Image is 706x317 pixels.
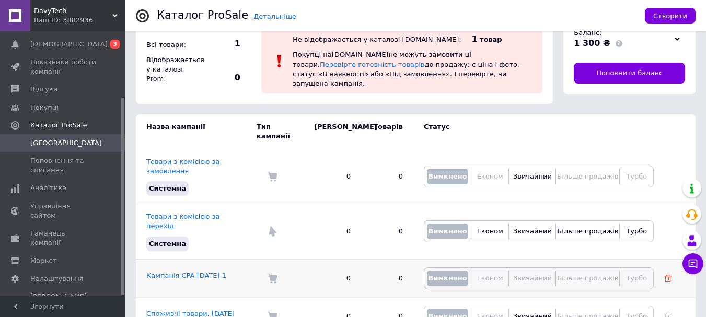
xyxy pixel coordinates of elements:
[664,274,672,282] a: Видалити
[513,274,552,282] span: Звичайний
[30,156,97,175] span: Поповнення та списання
[293,51,519,87] span: Покупці на [DOMAIN_NAME] не можуть замовити ці товари. до продажу: є ціна і фото, статус «В наявн...
[574,38,610,48] span: 1 300 ₴
[622,271,651,286] button: Турбо
[559,169,617,184] button: Більше продажів
[30,229,97,248] span: Гаманець компанії
[427,224,468,239] button: Вимкнено
[512,271,553,286] button: Звичайний
[427,169,468,184] button: Вимкнено
[427,271,468,286] button: Вимкнено
[136,114,257,149] td: Назва кампанії
[512,169,553,184] button: Звичайний
[653,12,687,20] span: Створити
[474,271,506,286] button: Економ
[361,204,413,260] td: 0
[645,8,696,24] button: Створити
[30,183,66,193] span: Аналітика
[622,169,651,184] button: Турбо
[146,272,226,279] a: Кампанія CPA [DATE] 1
[557,274,618,282] span: Більше продажів
[272,53,287,69] img: :exclamation:
[428,274,467,282] span: Вимкнено
[596,68,663,78] span: Поповнити баланс
[361,259,413,297] td: 0
[30,274,84,284] span: Налаштування
[574,63,685,84] a: Поповнити баланс
[626,227,647,235] span: Турбо
[472,34,478,44] span: 1
[477,274,503,282] span: Економ
[477,227,503,235] span: Економ
[304,114,361,149] td: [PERSON_NAME]
[30,256,57,265] span: Маркет
[474,169,506,184] button: Економ
[34,6,112,16] span: DavyTech
[626,172,647,180] span: Турбо
[267,226,277,237] img: Комісія за перехід
[293,36,461,43] div: Не відображається у каталозі [DOMAIN_NAME]:
[622,224,651,239] button: Турбо
[682,253,703,274] button: Чат з покупцем
[30,85,57,94] span: Відгуки
[144,53,201,87] div: Відображається у каталозі Prom:
[30,40,108,49] span: [DEMOGRAPHIC_DATA]
[557,172,618,180] span: Більше продажів
[477,172,503,180] span: Економ
[512,224,553,239] button: Звичайний
[30,57,97,76] span: Показники роботи компанії
[474,224,506,239] button: Економ
[149,184,186,192] span: Системна
[559,224,617,239] button: Більше продажів
[257,114,304,149] td: Тип кампанії
[267,273,277,284] img: Комісія за замовлення
[361,149,413,204] td: 0
[559,271,617,286] button: Більше продажів
[144,38,201,52] div: Всі товари:
[110,40,120,49] span: 3
[34,16,125,25] div: Ваш ID: 3882936
[204,38,240,50] span: 1
[30,103,59,112] span: Покупці
[304,204,361,260] td: 0
[253,13,296,20] a: Детальніше
[626,274,647,282] span: Турбо
[30,121,87,130] span: Каталог ProSale
[149,240,186,248] span: Системна
[204,72,240,84] span: 0
[304,149,361,204] td: 0
[480,36,502,43] span: товар
[513,227,552,235] span: Звичайний
[557,227,618,235] span: Більше продажів
[413,114,654,149] td: Статус
[320,61,425,68] a: Перевірте готовність товарів
[304,259,361,297] td: 0
[30,138,102,148] span: [GEOGRAPHIC_DATA]
[157,10,248,21] div: Каталог ProSale
[428,172,467,180] span: Вимкнено
[146,213,219,230] a: Товари з комісією за перехід
[267,171,277,182] img: Комісія за замовлення
[513,172,552,180] span: Звичайний
[428,227,467,235] span: Вимкнено
[574,29,601,37] span: Баланс:
[146,158,219,175] a: Товари з комісією за замовлення
[30,202,97,220] span: Управління сайтом
[361,114,413,149] td: Товарів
